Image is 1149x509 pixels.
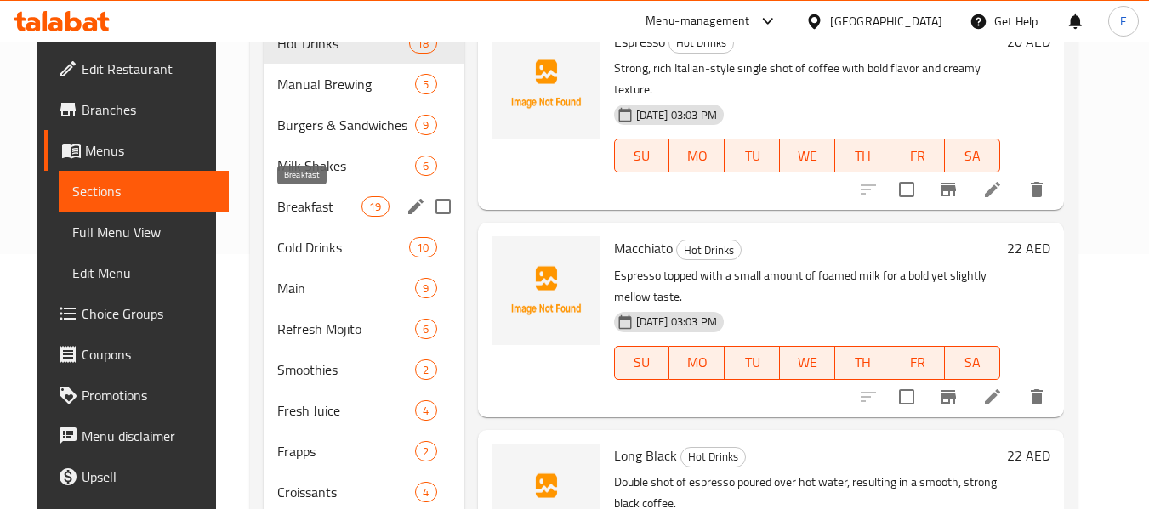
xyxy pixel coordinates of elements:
[277,74,415,94] span: Manual Brewing
[622,144,663,168] span: SU
[1007,444,1050,467] h6: 22 AED
[725,346,780,380] button: TU
[952,350,993,375] span: SA
[82,385,216,405] span: Promotions
[669,33,733,53] span: Hot Drinks
[780,139,835,172] button: WE
[1007,236,1050,260] h6: 22 AED
[277,278,415,298] span: Main
[614,346,670,380] button: SU
[787,350,828,375] span: WE
[82,426,216,446] span: Menu disclaimer
[416,362,435,378] span: 2
[72,181,216,201] span: Sections
[835,346,890,380] button: TH
[629,314,724,330] span: [DATE] 03:03 PM
[897,144,939,168] span: FR
[731,350,773,375] span: TU
[264,268,464,308] div: Main9
[277,482,415,502] div: Croissants
[264,390,464,431] div: Fresh Juice4
[277,196,361,217] span: Breakfast
[264,105,464,145] div: Burgers & Sandwiches9
[59,212,230,252] a: Full Menu View
[264,349,464,390] div: Smoothies2
[277,400,415,421] span: Fresh Juice
[264,186,464,227] div: Breakfast19edit
[622,350,663,375] span: SU
[830,12,942,31] div: [GEOGRAPHIC_DATA]
[277,237,409,257] span: Cold Drinks
[264,64,464,105] div: Manual Brewing5
[928,169,969,210] button: Branch-specific-item
[59,252,230,293] a: Edit Menu
[277,359,415,380] span: Smoothies
[492,236,600,345] img: Macchiato
[725,139,780,172] button: TU
[82,344,216,365] span: Coupons
[415,319,436,339] div: items
[264,145,464,186] div: Milk Shakes6
[415,156,436,176] div: items
[415,115,436,135] div: items
[277,33,409,54] div: Hot Drinks
[82,99,216,120] span: Branches
[410,36,435,52] span: 18
[945,346,1000,380] button: SA
[264,23,464,64] div: Hot Drinks18
[668,33,734,54] div: Hot Drinks
[890,139,946,172] button: FR
[72,263,216,283] span: Edit Menu
[277,115,415,135] span: Burgers & Sandwiches
[614,139,670,172] button: SU
[676,350,718,375] span: MO
[415,441,436,461] div: items
[409,237,436,257] div: items
[409,33,436,54] div: items
[614,443,677,468] span: Long Black
[842,144,884,168] span: TH
[677,240,741,260] span: Hot Drinks
[264,227,464,268] div: Cold Drinks10
[676,144,718,168] span: MO
[264,431,464,472] div: Frapps2
[982,387,1003,407] a: Edit menu item
[890,346,946,380] button: FR
[982,179,1003,200] a: Edit menu item
[835,139,890,172] button: TH
[952,144,993,168] span: SA
[277,156,415,176] span: Milk Shakes
[780,346,835,380] button: WE
[410,240,435,256] span: 10
[403,194,429,219] button: edit
[44,130,230,171] a: Menus
[85,140,216,161] span: Menus
[787,144,828,168] span: WE
[928,376,969,417] button: Branch-specific-item
[416,444,435,460] span: 2
[1016,169,1057,210] button: delete
[731,144,773,168] span: TU
[72,222,216,242] span: Full Menu View
[614,265,1001,308] p: Espresso topped with a small amount of foamed milk for a bold yet slightly mellow taste.
[416,76,435,93] span: 5
[44,293,230,334] a: Choice Groups
[680,447,746,467] div: Hot Drinks
[897,350,939,375] span: FR
[44,375,230,416] a: Promotions
[681,447,745,467] span: Hot Drinks
[415,278,436,298] div: items
[629,107,724,123] span: [DATE] 03:03 PM
[44,48,230,89] a: Edit Restaurant
[669,139,725,172] button: MO
[277,319,415,339] span: Refresh Mojito
[416,403,435,419] span: 4
[415,74,436,94] div: items
[646,11,750,31] div: Menu-management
